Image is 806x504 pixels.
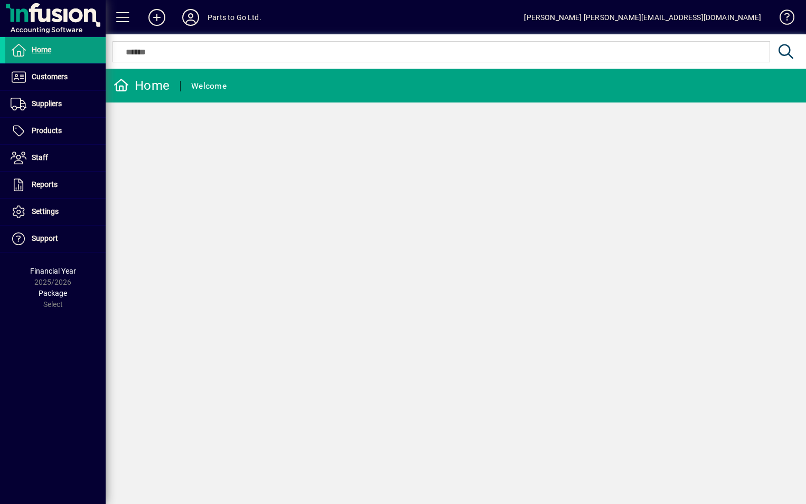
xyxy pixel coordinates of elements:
[5,172,106,198] a: Reports
[32,72,68,81] span: Customers
[140,8,174,27] button: Add
[114,77,170,94] div: Home
[39,289,67,297] span: Package
[32,234,58,242] span: Support
[191,78,227,95] div: Welcome
[5,145,106,171] a: Staff
[32,99,62,108] span: Suppliers
[524,9,761,26] div: [PERSON_NAME] [PERSON_NAME][EMAIL_ADDRESS][DOMAIN_NAME]
[5,118,106,144] a: Products
[32,153,48,162] span: Staff
[32,45,51,54] span: Home
[5,64,106,90] a: Customers
[32,180,58,189] span: Reports
[174,8,208,27] button: Profile
[32,126,62,135] span: Products
[208,9,261,26] div: Parts to Go Ltd.
[5,91,106,117] a: Suppliers
[30,267,76,275] span: Financial Year
[32,207,59,216] span: Settings
[5,226,106,252] a: Support
[5,199,106,225] a: Settings
[772,2,793,36] a: Knowledge Base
